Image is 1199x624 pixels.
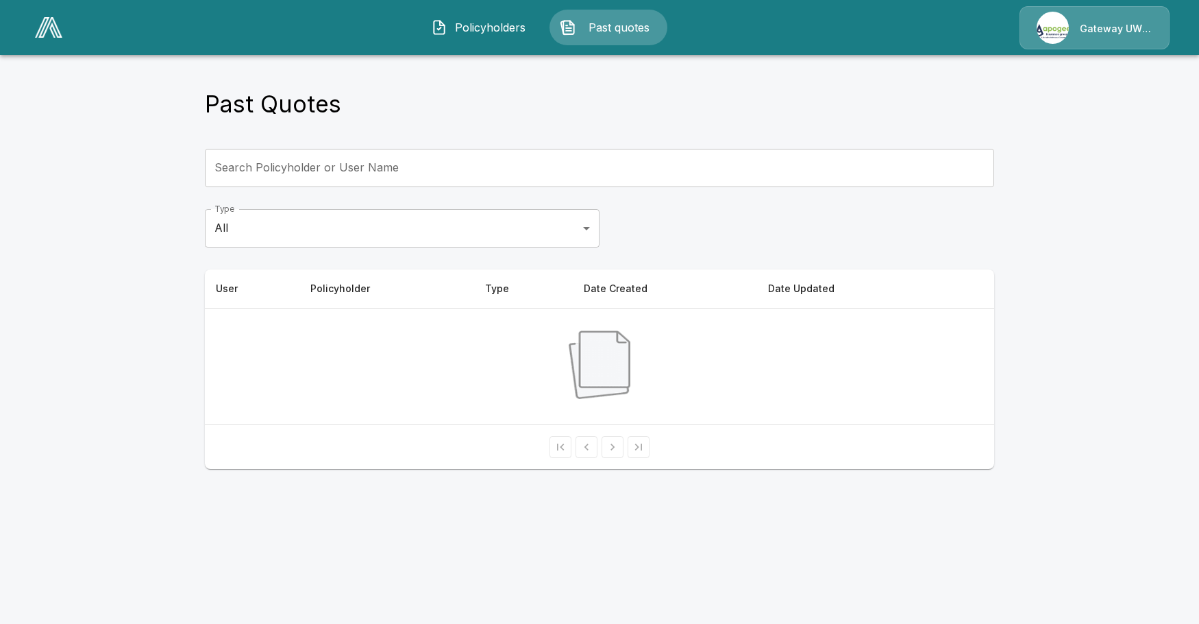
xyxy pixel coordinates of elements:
th: Policyholder [299,269,475,309]
span: Past quotes [582,19,657,36]
label: Type [214,203,234,215]
th: User [205,269,299,309]
img: Policyholders Icon [431,19,447,36]
table: simple table [205,269,994,425]
button: Past quotes IconPast quotes [549,10,667,45]
th: Type [474,269,573,309]
img: AA Logo [35,17,62,38]
img: No quotes available Logo [569,331,631,399]
img: Past quotes Icon [560,19,576,36]
th: Date Created [573,269,757,309]
th: Date Updated [757,269,947,309]
div: All [205,209,599,248]
button: Policyholders IconPolicyholders [421,10,539,45]
span: Policyholders [453,19,528,36]
nav: pagination navigation [547,436,652,458]
h4: Past Quotes [205,90,341,119]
